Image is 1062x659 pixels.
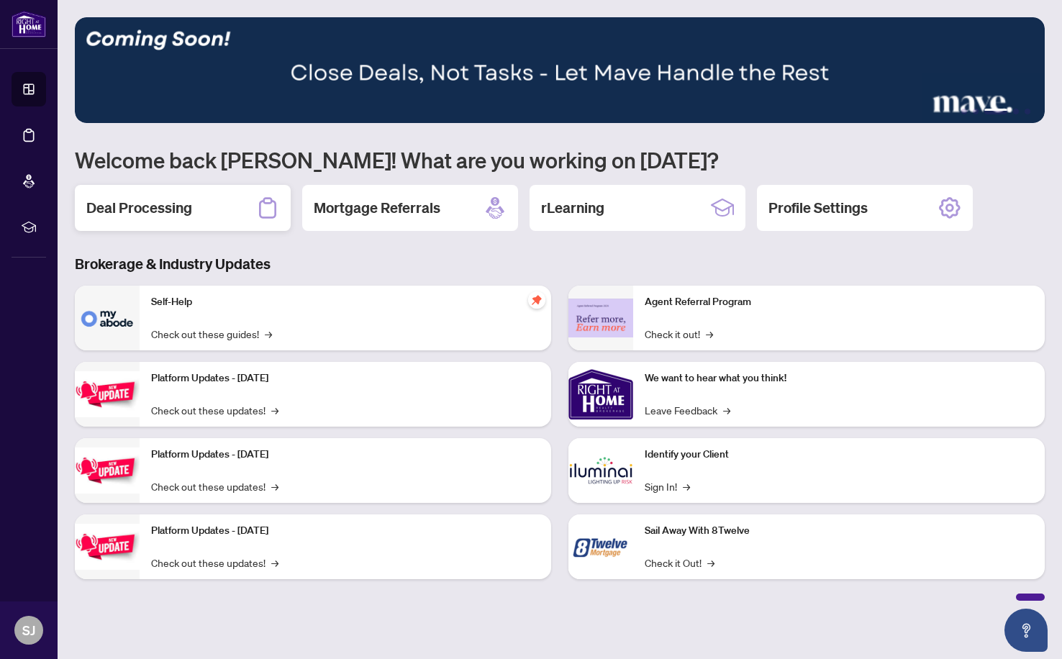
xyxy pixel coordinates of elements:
[75,524,140,569] img: Platform Updates - June 23, 2025
[645,555,714,571] a: Check it Out!→
[645,326,713,342] a: Check it out!→
[271,478,278,494] span: →
[645,523,1033,539] p: Sail Away With 8Twelve
[645,478,690,494] a: Sign In!→
[75,286,140,350] img: Self-Help
[75,17,1045,123] img: Slide 2
[568,514,633,579] img: Sail Away With 8Twelve
[1004,609,1048,652] button: Open asap
[768,198,868,218] h2: Profile Settings
[265,326,272,342] span: →
[151,371,540,386] p: Platform Updates - [DATE]
[75,371,140,417] img: Platform Updates - July 21, 2025
[961,109,967,114] button: 1
[75,447,140,493] img: Platform Updates - July 8, 2025
[645,447,1033,463] p: Identify your Client
[271,555,278,571] span: →
[151,555,278,571] a: Check out these updates!→
[645,371,1033,386] p: We want to hear what you think!
[22,620,35,640] span: SJ
[973,109,979,114] button: 2
[1025,109,1030,114] button: 5
[683,478,690,494] span: →
[151,478,278,494] a: Check out these updates!→
[151,326,272,342] a: Check out these guides!→
[706,326,713,342] span: →
[541,198,604,218] h2: rLearning
[723,402,730,418] span: →
[151,523,540,539] p: Platform Updates - [DATE]
[707,555,714,571] span: →
[86,198,192,218] h2: Deal Processing
[645,402,730,418] a: Leave Feedback→
[12,11,46,37] img: logo
[568,362,633,427] img: We want to hear what you think!
[75,146,1045,173] h1: Welcome back [PERSON_NAME]! What are you working on [DATE]?
[984,109,1007,114] button: 3
[568,299,633,338] img: Agent Referral Program
[151,402,278,418] a: Check out these updates!→
[75,254,1045,274] h3: Brokerage & Industry Updates
[271,402,278,418] span: →
[314,198,440,218] h2: Mortgage Referrals
[645,294,1033,310] p: Agent Referral Program
[568,438,633,503] img: Identify your Client
[1013,109,1019,114] button: 4
[151,294,540,310] p: Self-Help
[151,447,540,463] p: Platform Updates - [DATE]
[528,291,545,309] span: pushpin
